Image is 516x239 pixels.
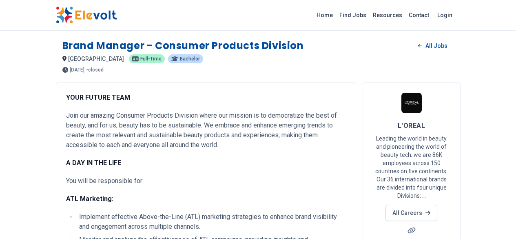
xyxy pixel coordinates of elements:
[398,122,425,130] span: L'OREAL
[56,7,117,24] img: Elevolt
[68,56,124,62] span: [GEOGRAPHIC_DATA]
[77,212,346,232] li: Implement effective Above-the-Line (ATL) marketing strategies to enhance brand visibility and eng...
[432,7,457,23] a: Login
[140,56,162,61] span: Full-time
[66,176,346,186] p: You will be responsible for:
[401,93,422,113] img: L'OREAL
[66,111,346,150] p: Join our amazing Consumer Products Division where our mission is to democratize the best of beaut...
[180,56,200,61] span: Bachelor
[412,40,454,52] a: All Jobs
[66,94,130,101] strong: YOUR FUTURE TEAM
[86,67,104,72] p: - closed
[313,9,336,22] a: Home
[66,195,113,203] strong: ATL Marketing:
[70,67,84,72] span: [DATE]
[62,39,304,52] h1: Brand Manager - Consumer Products Division
[66,159,121,167] strong: A DAY IN THE LIFE
[385,205,437,221] a: All Careers
[336,9,370,22] a: Find Jobs
[405,9,432,22] a: Contact
[373,134,450,200] p: Leading the world in beauty and pioneering the world of beauty tech; we are 86K employees across ...
[370,9,405,22] a: Resources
